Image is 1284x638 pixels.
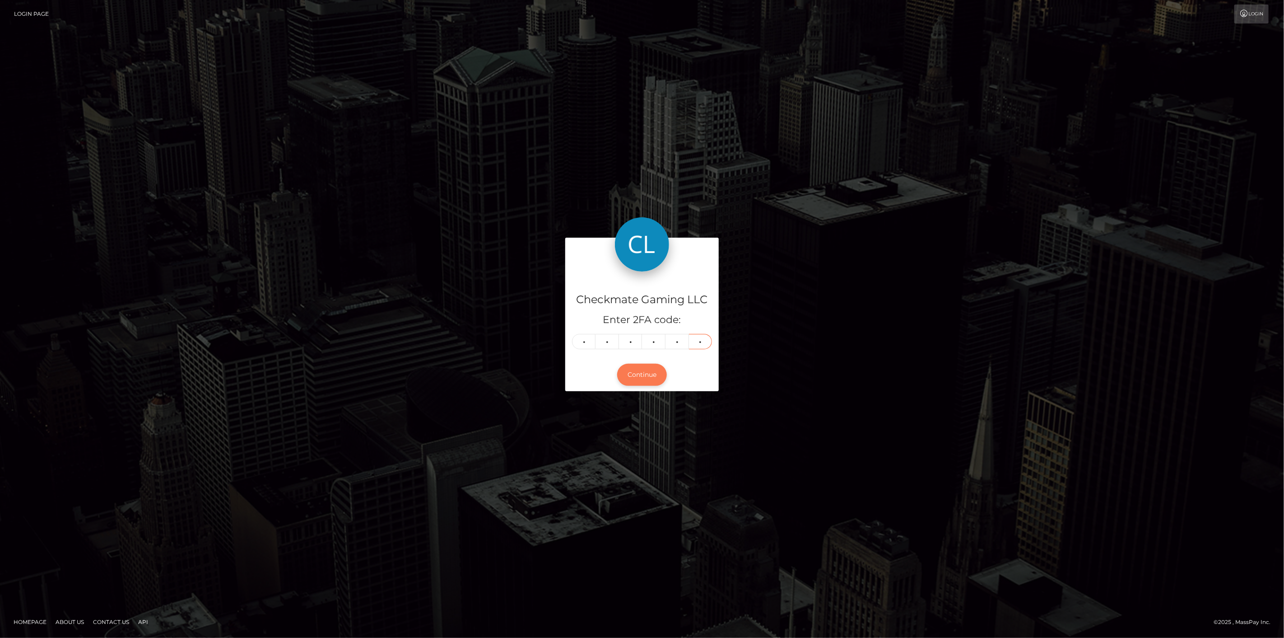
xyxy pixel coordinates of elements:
a: API [135,615,152,629]
a: Contact Us [89,615,133,629]
a: Login [1234,5,1269,23]
div: © 2025 , MassPay Inc. [1214,617,1277,627]
button: Continue [617,364,667,386]
img: Checkmate Gaming LLC [615,217,669,272]
h5: Enter 2FA code: [572,313,712,327]
a: Homepage [10,615,50,629]
a: Login Page [14,5,49,23]
h4: Checkmate Gaming LLC [572,292,712,308]
a: About Us [52,615,88,629]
